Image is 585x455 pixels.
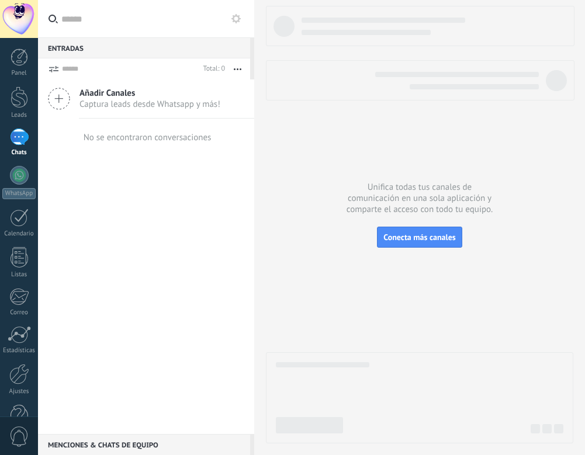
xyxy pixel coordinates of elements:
[2,149,36,157] div: Chats
[2,347,36,355] div: Estadísticas
[79,99,220,110] span: Captura leads desde Whatsapp y más!
[2,271,36,279] div: Listas
[2,112,36,119] div: Leads
[2,388,36,395] div: Ajustes
[2,70,36,77] div: Panel
[2,309,36,317] div: Correo
[84,132,212,143] div: No se encontraron conversaciones
[377,227,462,248] button: Conecta más canales
[38,37,250,58] div: Entradas
[383,232,455,242] span: Conecta más canales
[38,434,250,455] div: Menciones & Chats de equipo
[199,63,225,75] div: Total: 0
[2,230,36,238] div: Calendario
[2,188,36,199] div: WhatsApp
[79,88,220,99] span: Añadir Canales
